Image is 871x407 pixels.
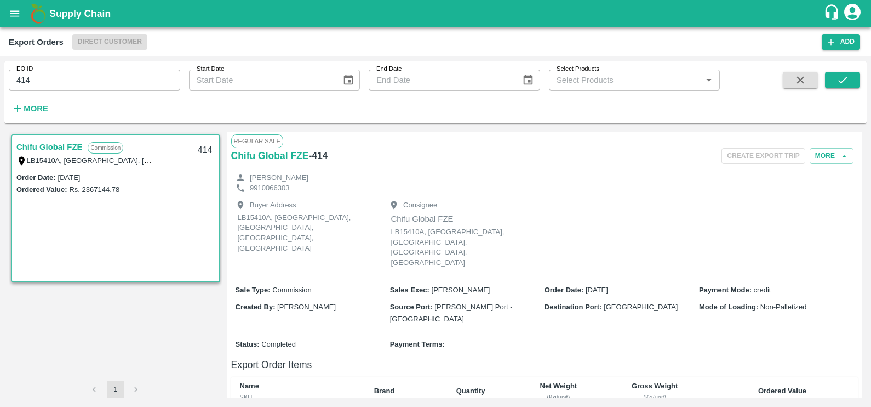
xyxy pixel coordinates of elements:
div: Export Orders [9,35,64,49]
a: Chifu Global FZE [231,148,309,163]
strong: More [24,104,48,113]
input: End Date [369,70,513,91]
b: Payment Mode : [699,286,752,294]
label: EO ID [16,65,33,74]
span: Commission [272,286,312,294]
div: customer-support [823,4,843,24]
label: Select Products [557,65,599,74]
input: Select Products [552,73,699,87]
input: Start Date [189,70,334,91]
button: More [9,99,51,118]
span: Non-Palletized [760,303,807,311]
b: Brand [374,387,395,395]
label: LB15410A, [GEOGRAPHIC_DATA], [GEOGRAPHIC_DATA], [GEOGRAPHIC_DATA], [GEOGRAPHIC_DATA] [27,156,373,165]
b: Created By : [236,303,276,311]
b: Destination Port : [545,303,602,311]
div: (Kg/unit) [612,392,698,402]
a: Chifu Global FZE [16,140,82,154]
span: Completed [261,340,296,348]
label: [DATE] [58,173,81,182]
b: Order Date : [545,286,584,294]
b: Status : [236,340,260,348]
p: LB15410A, [GEOGRAPHIC_DATA], [GEOGRAPHIC_DATA], [GEOGRAPHIC_DATA], [GEOGRAPHIC_DATA] [391,227,523,268]
h6: Export Order Items [231,357,858,372]
h6: - 414 [308,148,328,163]
p: Commission [88,142,123,154]
p: 9910066303 [250,183,289,194]
button: Choose date [518,70,538,91]
span: [GEOGRAPHIC_DATA] [604,303,678,311]
div: 414 [191,138,219,163]
b: Sales Exec : [390,286,429,294]
button: Choose date [338,70,359,91]
label: Order Date : [16,173,56,182]
span: [PERSON_NAME] [432,286,490,294]
label: Rs. 2367144.78 [69,185,119,194]
b: Mode of Loading : [699,303,758,311]
span: [PERSON_NAME] [277,303,336,311]
div: SKU [240,392,357,402]
b: Payment Terms : [390,340,445,348]
label: End Date [376,65,402,74]
button: Open [702,73,716,87]
b: Quantity [456,387,485,395]
button: More [810,148,853,164]
p: [PERSON_NAME] [250,173,308,183]
b: Gross Weight [632,382,678,390]
nav: pagination navigation [84,381,147,398]
button: open drawer [2,1,27,26]
span: [DATE] [586,286,608,294]
label: Start Date [197,65,224,74]
b: Source Port : [390,303,433,311]
b: Net Weight [540,382,577,390]
span: [PERSON_NAME] Port - [GEOGRAPHIC_DATA] [390,303,513,323]
p: Chifu Global FZE [391,213,523,225]
button: Add [822,34,860,50]
div: account of current user [843,2,862,25]
p: Consignee [403,200,437,211]
button: page 1 [107,381,124,398]
img: logo [27,3,49,25]
p: Buyer Address [250,200,296,211]
b: Name [240,382,259,390]
input: Enter EO ID [9,70,180,91]
a: Supply Chain [49,6,823,21]
label: Ordered Value: [16,185,67,194]
b: Supply Chain [49,8,111,19]
b: Sale Type : [236,286,271,294]
b: Ordered Value [758,387,806,395]
span: credit [754,286,771,294]
div: (Kg/unit) [523,392,594,402]
p: LB15410A, [GEOGRAPHIC_DATA], [GEOGRAPHIC_DATA], [GEOGRAPHIC_DATA], [GEOGRAPHIC_DATA] [238,213,369,253]
span: Regular Sale [231,134,283,148]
